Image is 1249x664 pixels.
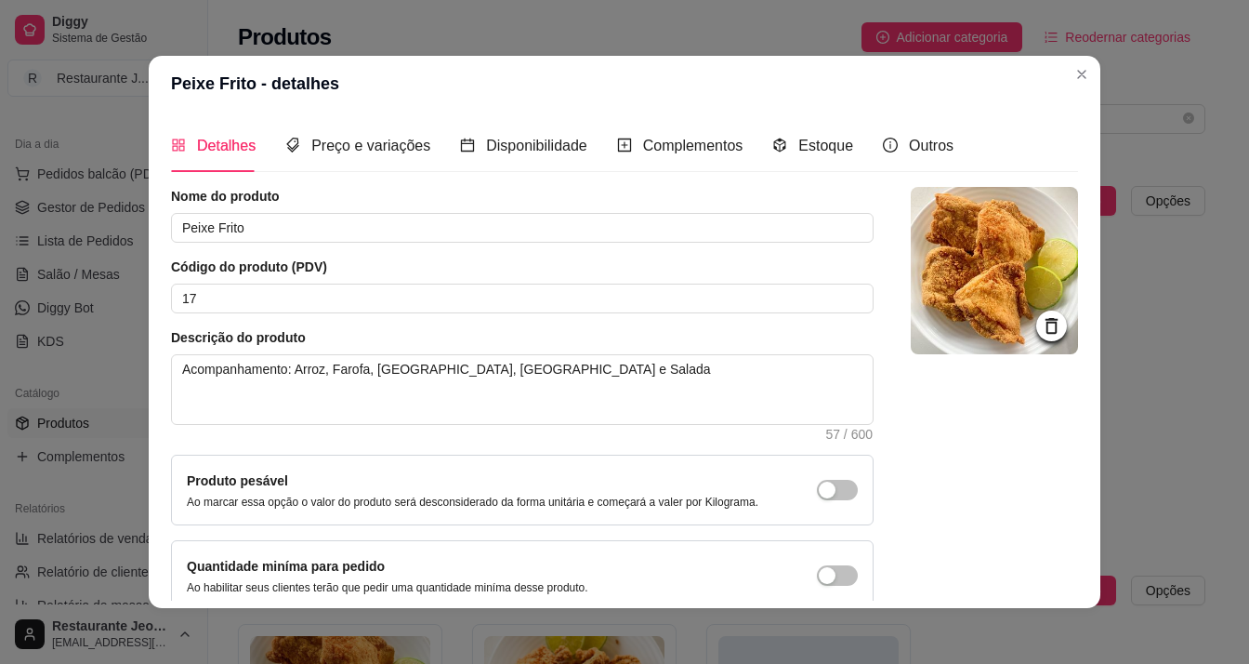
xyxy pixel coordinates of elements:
[883,138,898,153] span: info-circle
[171,328,874,347] article: Descrição do produto
[171,138,186,153] span: appstore
[187,580,588,595] p: Ao habilitar seus clientes terão que pedir uma quantidade miníma desse produto.
[617,138,632,153] span: plus-square
[1067,60,1097,89] button: Close
[798,138,853,153] span: Estoque
[909,138,953,153] span: Outros
[197,138,256,153] span: Detalhes
[285,138,300,153] span: tags
[311,138,430,153] span: Preço e variações
[772,138,787,153] span: code-sandbox
[172,355,873,424] textarea: Acompanhamento: Arroz, Farofa, [GEOGRAPHIC_DATA], [GEOGRAPHIC_DATA] e Salada
[171,258,874,276] article: Código do produto (PDV)
[460,138,475,153] span: calendar
[643,138,743,153] span: Complementos
[149,56,1100,112] header: Peixe Frito - detalhes
[187,473,288,488] label: Produto pesável
[187,495,758,510] p: Ao marcar essa opção o valor do produto será desconsiderado da forma unitária e começará a valer ...
[171,187,874,206] article: Nome do produto
[171,284,874,313] input: Ex.: 123
[187,559,385,574] label: Quantidade miníma para pedido
[486,138,587,153] span: Disponibilidade
[911,187,1078,354] img: logo da loja
[171,213,874,243] input: Ex.: Hamburguer de costela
